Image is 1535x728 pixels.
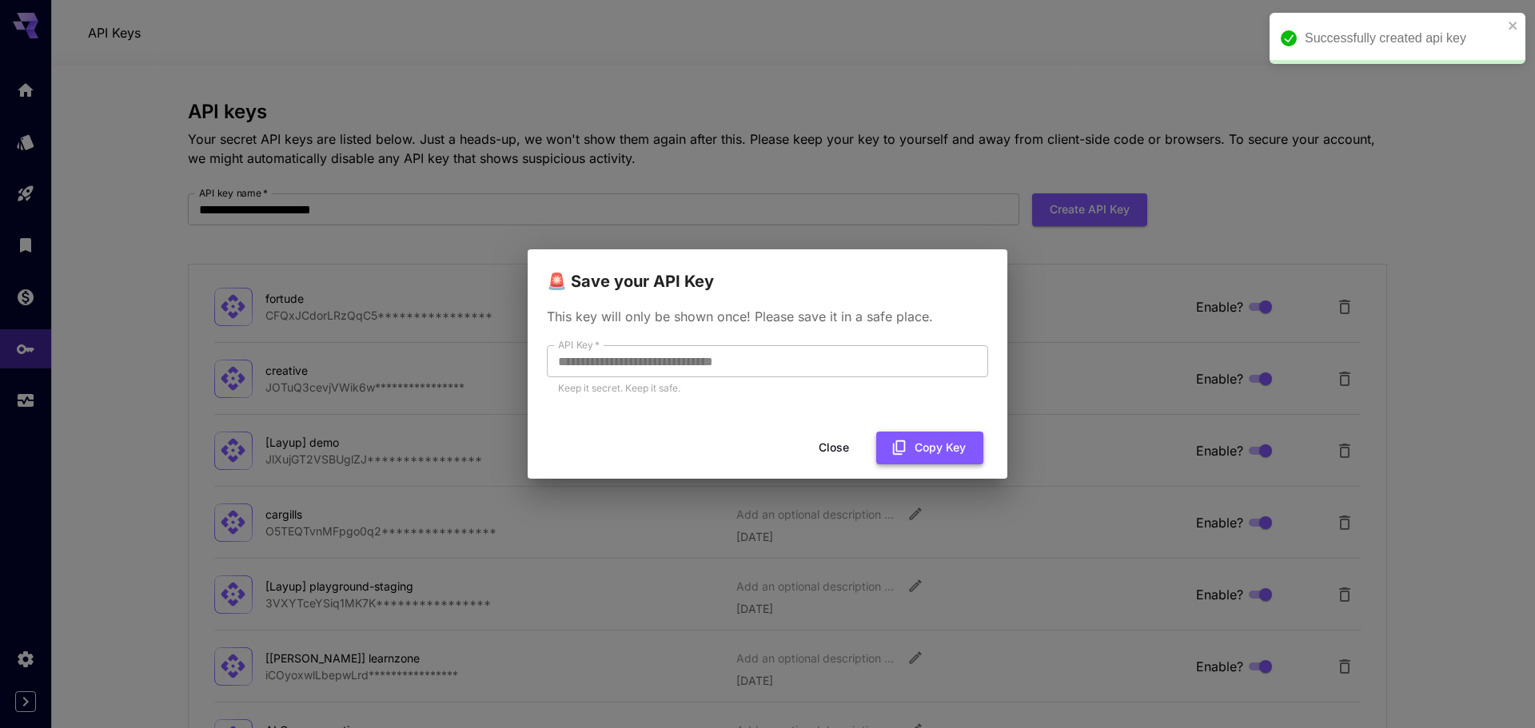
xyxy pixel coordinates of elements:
[558,380,977,396] p: Keep it secret. Keep it safe.
[547,307,988,326] p: This key will only be shown once! Please save it in a safe place.
[1305,29,1503,48] div: Successfully created api key
[528,249,1007,294] h2: 🚨 Save your API Key
[558,338,600,352] label: API Key
[798,432,870,464] button: Close
[876,432,983,464] button: Copy Key
[1508,19,1519,32] button: close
